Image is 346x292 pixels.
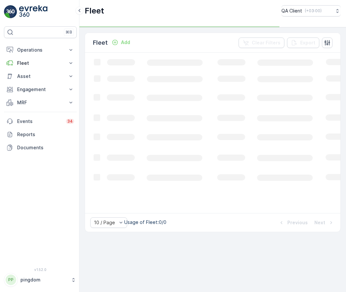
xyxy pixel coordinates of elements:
[17,131,74,138] p: Reports
[93,38,108,47] p: Fleet
[121,39,130,46] p: Add
[124,219,166,226] p: Usage of Fleet : 0/0
[252,39,280,46] p: Clear Filters
[287,37,319,48] button: Export
[4,115,77,128] a: Events34
[4,57,77,70] button: Fleet
[66,30,72,35] p: ⌘B
[4,273,77,287] button: PPpingdom
[4,43,77,57] button: Operations
[17,99,64,106] p: MRF
[17,144,74,151] p: Documents
[4,96,77,109] button: MRF
[305,8,322,13] p: ( +03:00 )
[20,277,68,283] p: pingdom
[17,47,64,53] p: Operations
[17,73,64,80] p: Asset
[4,128,77,141] a: Reports
[85,6,104,16] p: Fleet
[67,119,73,124] p: 34
[281,8,302,14] p: QA Client
[109,38,133,46] button: Add
[17,60,64,66] p: Fleet
[19,5,47,18] img: logo_light-DOdMpM7g.png
[4,5,17,18] img: logo
[277,219,308,227] button: Previous
[17,86,64,93] p: Engagement
[314,219,325,226] p: Next
[287,219,308,226] p: Previous
[17,118,62,125] p: Events
[4,83,77,96] button: Engagement
[300,39,315,46] p: Export
[239,37,284,48] button: Clear Filters
[281,5,341,16] button: QA Client(+03:00)
[4,268,77,272] span: v 1.52.0
[6,275,16,285] div: PP
[4,141,77,154] a: Documents
[4,70,77,83] button: Asset
[314,219,335,227] button: Next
